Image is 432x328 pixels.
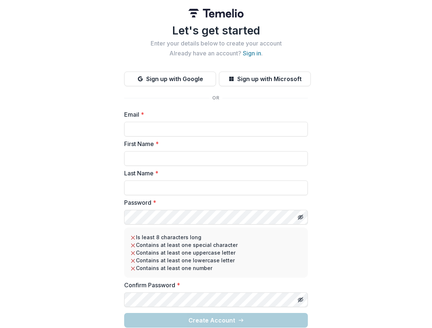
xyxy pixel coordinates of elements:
label: Email [124,110,303,119]
label: Password [124,198,303,207]
button: Sign up with Google [124,72,216,86]
button: Sign up with Microsoft [219,72,311,86]
label: Last Name [124,169,303,178]
li: Contains at least one uppercase letter [130,249,302,256]
a: Sign in [243,50,261,57]
label: Confirm Password [124,281,303,289]
li: Is least 8 characters long [130,233,302,241]
h2: Enter your details below to create your account [124,40,308,47]
button: Toggle password visibility [295,294,306,306]
button: Toggle password visibility [295,211,306,223]
li: Contains at least one number [130,264,302,272]
img: Temelio [188,9,244,18]
button: Create Account [124,313,308,328]
h1: Let's get started [124,24,308,37]
li: Contains at least one lowercase letter [130,256,302,264]
label: First Name [124,139,303,148]
li: Contains at least one special character [130,241,302,249]
h2: Already have an account? . [124,50,308,57]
